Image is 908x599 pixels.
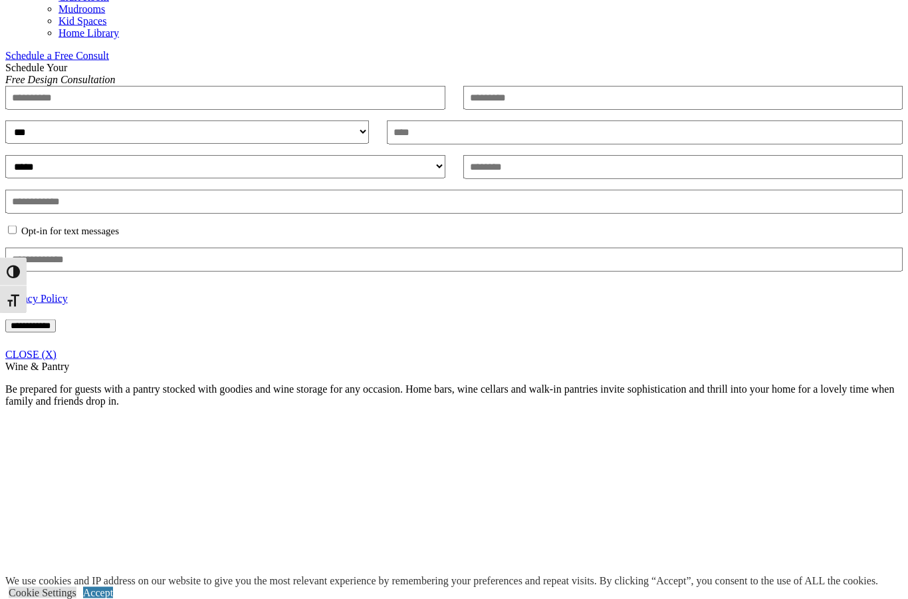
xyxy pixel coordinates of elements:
[5,383,903,407] p: Be prepared for guests with a pantry stocked with goodies and wine storage for any occasion. Home...
[58,3,105,15] a: Mudrooms
[83,587,113,598] a: Accept
[5,293,68,304] a: Privacy Policy
[5,50,109,61] a: Schedule a Free Consult (opens a dropdown menu)
[21,226,119,237] label: Opt-in for text messages
[9,587,76,598] a: Cookie Settings
[5,74,116,85] em: Free Design Consultation
[58,15,106,27] a: Kid Spaces
[5,62,116,85] span: Schedule Your
[5,349,57,360] a: CLOSE (X)
[5,575,878,587] div: We use cookies and IP address on our website to give you the most relevant experience by remember...
[5,361,69,372] span: Wine & Pantry
[58,27,119,39] a: Home Library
